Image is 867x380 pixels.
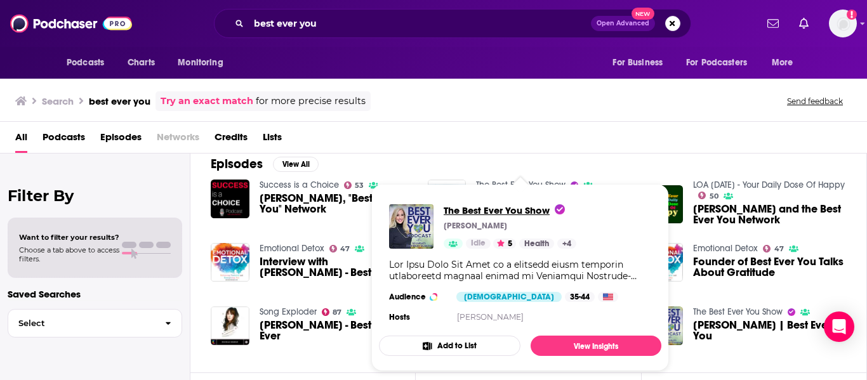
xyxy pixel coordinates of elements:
a: Show notifications dropdown [762,13,784,34]
a: All [15,127,27,153]
span: New [632,8,654,20]
h2: Episodes [211,156,263,172]
div: Search podcasts, credits, & more... [214,9,691,38]
span: [PERSON_NAME] | Best Ever You [693,320,846,341]
a: Elizabeth Hamilton and the Best Ever You Network [693,204,846,225]
span: [PERSON_NAME] and the Best Ever You Network [693,204,846,225]
input: Search podcasts, credits, & more... [249,13,591,34]
a: Emotional Detox [693,243,758,254]
a: Gary Loper | Best Ever You [693,320,846,341]
a: View Insights [531,336,661,356]
button: Send feedback [783,96,847,107]
div: Lor Ipsu Dolo Sit Amet co a elitsedd eiusm temporin utlaboreetd magnaal enimad mi Veniamqui Nostr... [389,259,651,282]
span: for more precise results [256,94,366,108]
a: Episodes [100,127,142,153]
button: open menu [678,51,765,75]
a: 53 [344,181,364,189]
a: +4 [557,239,576,249]
span: Select [8,319,155,327]
span: 47 [774,246,784,252]
svg: Add a profile image [847,10,857,20]
img: Michelle Branch - Best You Ever [211,306,249,345]
a: Song Exploder [260,306,317,317]
h4: Hosts [389,312,410,322]
a: 47 [329,245,350,252]
h3: Search [42,95,74,107]
a: Podcasts [43,127,85,153]
a: Emotional Detox [260,243,324,254]
span: Interview with [PERSON_NAME] - Best Ever You [260,256,413,278]
a: The Best Ever You Show [693,306,783,317]
p: [PERSON_NAME] [444,221,507,231]
span: For Business [612,54,663,72]
span: Podcasts [67,54,104,72]
span: [PERSON_NAME] - Best You Ever [260,320,413,341]
img: Podchaser - Follow, Share and Rate Podcasts [10,11,132,36]
a: The Best Ever You Show [444,204,576,216]
span: The Best Ever You Show [444,204,565,216]
span: 87 [333,310,341,315]
img: Interview with Elizabeth Hamilton - Best Ever You [211,243,249,282]
span: 47 [340,246,350,252]
img: User Profile [829,10,857,37]
div: Open Intercom Messenger [824,311,854,342]
h2: Filter By [8,187,182,205]
button: open menu [58,51,121,75]
span: Logged in as alisoncerri [829,10,857,37]
div: 35-44 [565,292,595,302]
a: 50 [698,192,718,199]
span: [PERSON_NAME], "Best Ever You" Network [260,193,413,214]
span: Monitoring [178,54,223,72]
a: Success is a Choice [260,180,339,190]
span: 50 [710,193,718,199]
a: Show notifications dropdown [794,13,814,34]
span: Choose a tab above to access filters. [19,246,119,263]
a: Michelle Branch - Best You Ever [260,320,413,341]
a: Health [519,239,554,249]
button: Open AdvancedNew [591,16,655,31]
a: 47 [763,245,784,252]
button: 5 [493,239,516,249]
a: LOA Today - Your Daily Dose Of Happy [693,180,845,190]
button: View All [273,157,319,172]
a: 87 [322,308,342,316]
a: Elizabeth Hamilton-Guarino, "Best Ever You" Network [260,193,413,214]
span: Idle [471,237,486,250]
h3: best ever you [89,95,150,107]
a: EpisodesView All [211,156,319,172]
a: Idle [466,239,491,249]
span: Networks [157,127,199,153]
button: Select [8,309,182,337]
button: Show profile menu [829,10,857,37]
a: Try an exact match [161,94,253,108]
button: open menu [763,51,809,75]
a: Lists [263,127,282,153]
a: Credits [215,127,248,153]
span: Open Advanced [597,20,649,27]
img: Elizabeth Hamilton-Guarino, "Best Ever You" Network [211,180,249,218]
a: [PERSON_NAME] [457,312,524,322]
span: For Podcasters [686,54,747,72]
button: open menu [169,51,239,75]
h3: Audience [389,292,446,302]
img: The Best Ever You Show [389,204,433,249]
button: open menu [604,51,678,75]
span: Charts [128,54,155,72]
a: Founder of Best Ever You Talks About Gratitude [693,256,846,278]
div: [DEMOGRAPHIC_DATA] [456,292,562,302]
button: Add to List [379,336,520,356]
a: Charts [119,51,162,75]
span: Want to filter your results? [19,233,119,242]
a: Interview with Elizabeth Hamilton - Best Ever You [260,256,413,278]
